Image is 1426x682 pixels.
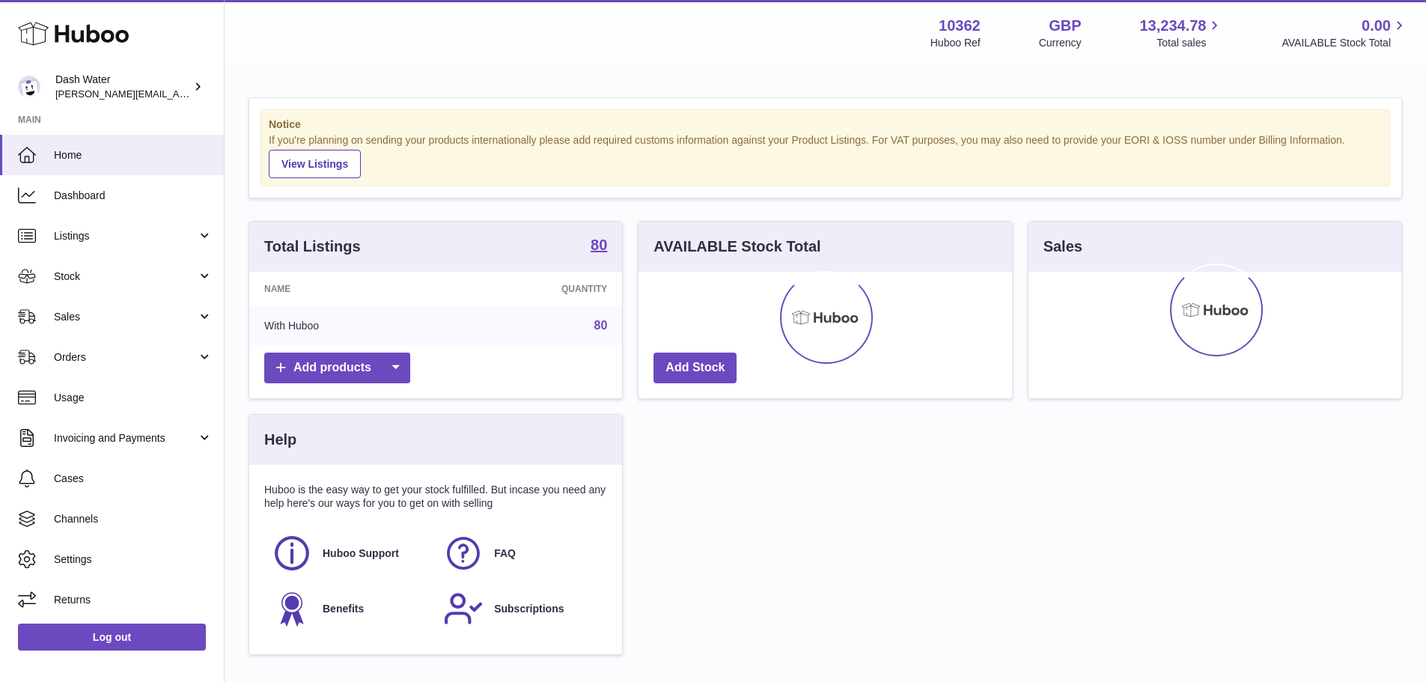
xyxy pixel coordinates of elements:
span: Benefits [323,602,364,616]
span: Dashboard [54,189,213,203]
div: Currency [1039,36,1082,50]
a: FAQ [443,533,600,573]
span: FAQ [494,546,516,561]
div: Huboo Ref [930,36,981,50]
span: Subscriptions [494,602,564,616]
span: Returns [54,593,213,607]
h3: AVAILABLE Stock Total [653,237,820,257]
h3: Help [264,430,296,450]
a: Benefits [272,588,428,629]
span: Total sales [1157,36,1223,50]
span: Orders [54,350,197,365]
strong: 10362 [939,16,981,36]
span: Usage [54,391,213,405]
span: Settings [54,552,213,567]
span: Sales [54,310,197,324]
td: With Huboo [249,306,446,345]
div: Dash Water [55,73,190,101]
th: Quantity [446,272,622,306]
a: Huboo Support [272,533,428,573]
span: Stock [54,270,197,284]
div: If you're planning on sending your products internationally please add required customs informati... [269,133,1382,178]
a: Add Stock [653,353,737,383]
strong: Notice [269,118,1382,132]
strong: 80 [591,237,607,252]
span: Huboo Support [323,546,399,561]
a: View Listings [269,150,361,178]
p: Huboo is the easy way to get your stock fulfilled. But incase you need any help here's our ways f... [264,483,607,511]
a: 0.00 AVAILABLE Stock Total [1282,16,1408,50]
span: AVAILABLE Stock Total [1282,36,1408,50]
a: 80 [591,237,607,255]
span: [PERSON_NAME][EMAIL_ADDRESS][DOMAIN_NAME] [55,88,300,100]
span: 13,234.78 [1139,16,1206,36]
img: james@dash-water.com [18,76,40,98]
a: 13,234.78 Total sales [1139,16,1223,50]
span: Channels [54,512,213,526]
span: Home [54,148,213,162]
h3: Sales [1043,237,1082,257]
a: Log out [18,624,206,651]
a: 80 [594,319,608,332]
th: Name [249,272,446,306]
a: Subscriptions [443,588,600,629]
span: Cases [54,472,213,486]
a: Add products [264,353,410,383]
span: Listings [54,229,197,243]
span: 0.00 [1362,16,1391,36]
h3: Total Listings [264,237,361,257]
strong: GBP [1049,16,1081,36]
span: Invoicing and Payments [54,431,197,445]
